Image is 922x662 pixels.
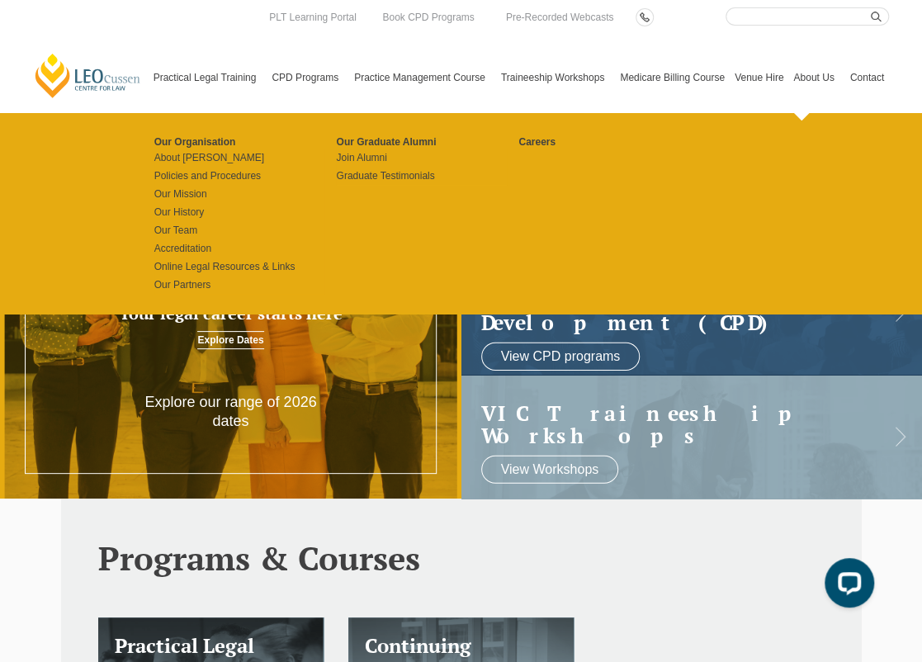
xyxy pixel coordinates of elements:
iframe: LiveChat chat widget [811,551,881,621]
a: Traineeship Workshops [496,42,615,113]
a: Venue Hire [730,42,788,113]
a: Our Graduate Alumni [336,135,507,149]
a: PLT Learning Portal [265,8,361,26]
a: About Us [788,42,844,113]
a: Explore Dates [197,331,263,349]
a: VIC Traineeship Workshops [481,401,877,447]
a: Our Partners [154,278,325,291]
a: Book CPD Programs [378,8,478,26]
a: Our Organisation [154,135,325,149]
a: [PERSON_NAME] Centre for Law [33,52,143,99]
a: Graduate Testimonials [336,169,507,182]
a: Practical Legal Training [149,42,267,113]
a: Pre-Recorded Webcasts [502,8,618,26]
a: Contact [845,42,889,113]
a: Policies and Procedures [154,169,325,182]
h3: Your legal career starts here [92,305,369,323]
a: Practice Management Course [349,42,496,113]
a: Join Alumni [336,151,507,164]
a: View CPD programs [481,342,641,370]
p: Explore our range of 2026 dates [139,393,324,432]
a: About [PERSON_NAME] [154,151,325,164]
h2: Programs & Courses [98,540,825,576]
a: Careers [518,135,689,149]
a: CPD Programs [267,42,349,113]
a: Online Legal Resources & Links [154,260,325,273]
a: Our History [154,206,325,219]
a: Our Mission [154,187,325,201]
a: Continuing ProfessionalDevelopment (CPD) [481,266,877,334]
a: Accreditation [154,242,325,255]
a: Our Team [154,224,325,237]
a: View Workshops [481,455,619,483]
h2: Continuing Professional Development (CPD) [481,266,877,334]
a: Medicare Billing Course [615,42,730,113]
